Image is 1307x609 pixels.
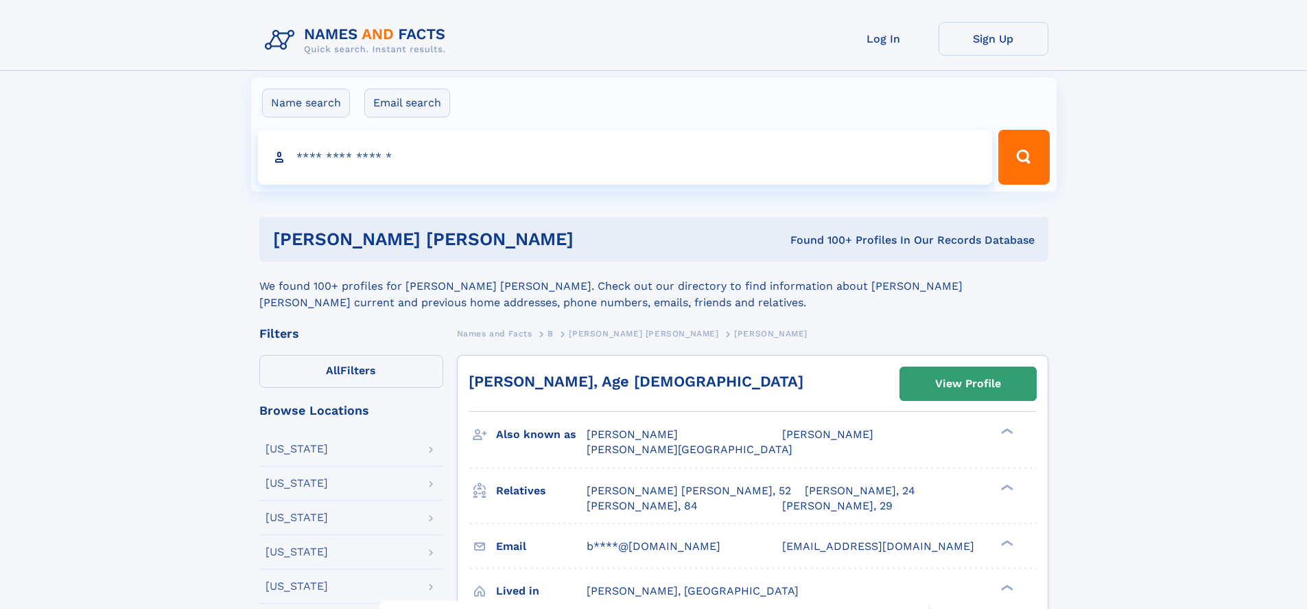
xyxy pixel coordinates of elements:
[829,22,939,56] a: Log In
[547,329,554,338] span: B
[587,428,678,441] span: [PERSON_NAME]
[258,130,993,185] input: search input
[569,325,718,342] a: [PERSON_NAME] [PERSON_NAME]
[587,584,799,597] span: [PERSON_NAME], [GEOGRAPHIC_DATA]
[682,233,1035,248] div: Found 100+ Profiles In Our Records Database
[469,373,803,390] a: [PERSON_NAME], Age [DEMOGRAPHIC_DATA]
[998,427,1014,436] div: ❯
[273,231,682,248] h1: [PERSON_NAME] [PERSON_NAME]
[364,89,450,117] label: Email search
[259,355,443,388] label: Filters
[496,579,587,603] h3: Lived in
[900,367,1036,400] a: View Profile
[935,368,1001,400] div: View Profile
[496,479,587,503] h3: Relatives
[259,404,443,417] div: Browse Locations
[266,478,328,489] div: [US_STATE]
[266,512,328,523] div: [US_STATE]
[262,89,350,117] label: Name search
[266,444,328,455] div: [US_STATE]
[326,364,340,377] span: All
[587,483,791,498] a: [PERSON_NAME] [PERSON_NAME], 52
[734,329,808,338] span: [PERSON_NAME]
[547,325,554,342] a: B
[939,22,1048,56] a: Sign Up
[998,538,1014,547] div: ❯
[266,581,328,592] div: [US_STATE]
[998,483,1014,492] div: ❯
[457,325,532,342] a: Names and Facts
[782,498,893,514] a: [PERSON_NAME], 29
[782,540,974,553] span: [EMAIL_ADDRESS][DOMAIN_NAME]
[259,328,443,340] div: Filters
[587,498,698,514] a: [PERSON_NAME], 84
[496,535,587,558] h3: Email
[587,443,792,456] span: [PERSON_NAME][GEOGRAPHIC_DATA]
[805,483,915,498] a: [PERSON_NAME], 24
[998,583,1014,592] div: ❯
[259,22,457,59] img: Logo Names and Facts
[259,262,1048,311] div: We found 100+ profiles for [PERSON_NAME] [PERSON_NAME]. Check out our directory to find informati...
[998,130,1049,185] button: Search Button
[569,329,718,338] span: [PERSON_NAME] [PERSON_NAME]
[496,423,587,446] h3: Also known as
[266,547,328,558] div: [US_STATE]
[782,428,873,441] span: [PERSON_NAME]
